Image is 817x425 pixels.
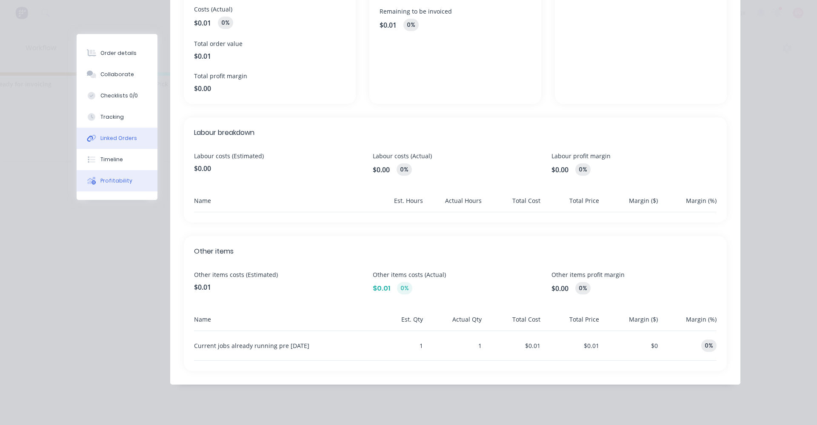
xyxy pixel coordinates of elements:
[368,315,423,331] div: Est. Qty
[485,315,540,331] div: Total Cost
[651,342,658,350] span: $0
[194,5,346,14] span: Costs (Actual)
[603,196,658,212] div: Margin ($)
[77,43,157,64] button: Order details
[485,331,540,360] div: $0.01
[100,113,124,121] div: Tracking
[100,177,132,185] div: Profitability
[194,151,359,160] span: Labour costs (Estimated)
[194,196,364,212] div: Name
[551,165,568,175] span: $0.00
[651,341,658,350] button: $0
[373,165,390,175] span: $0.00
[403,19,419,31] div: 0 %
[77,85,157,106] button: Checklists 0/0
[373,270,538,279] span: Other items costs (Actual)
[100,92,138,100] div: Checklists 0/0
[603,315,658,331] div: Margin ($)
[368,196,423,212] div: Est. Hours
[194,51,346,61] span: $0.01
[426,315,482,331] div: Actual Qty
[194,163,359,174] span: $0.00
[485,196,540,212] div: Total Cost
[100,49,137,57] div: Order details
[77,128,157,149] button: Linked Orders
[380,20,397,30] span: $0.01
[100,71,134,78] div: Collaborate
[701,339,717,352] div: 0%
[194,83,211,94] span: $0.00
[194,71,346,80] span: Total profit margin
[426,331,482,360] div: 1
[544,315,599,331] div: Total Price
[100,156,123,163] div: Timeline
[194,18,211,28] span: $0.01
[551,270,717,279] span: Other items profit margin
[575,282,591,294] div: 0%
[551,283,568,294] span: $0.00
[575,163,591,176] div: 0%
[100,134,137,142] div: Linked Orders
[194,246,717,257] span: Other items
[397,163,412,176] div: 0%
[77,64,157,85] button: Collaborate
[77,170,157,191] button: Profitability
[194,315,364,331] div: Name
[194,39,346,48] span: Total order value
[661,196,717,212] div: Margin (%)
[380,7,531,16] span: Remaining to be invoiced
[661,315,717,331] div: Margin (%)
[544,196,599,212] div: Total Price
[194,331,364,360] div: Current jobs already running pre [DATE]
[218,17,233,29] div: 0%
[194,282,359,292] span: $0.01
[77,106,157,128] button: Tracking
[194,270,359,279] span: Other items costs (Estimated)
[194,128,717,138] span: Labour breakdown
[397,282,412,294] div: 0%
[551,151,717,160] span: Labour profit margin
[373,151,538,160] span: Labour costs (Actual)
[544,331,599,360] div: $0.01
[368,331,423,360] div: 1
[77,149,157,170] button: Timeline
[426,196,482,212] div: Actual Hours
[373,283,390,294] span: $0.01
